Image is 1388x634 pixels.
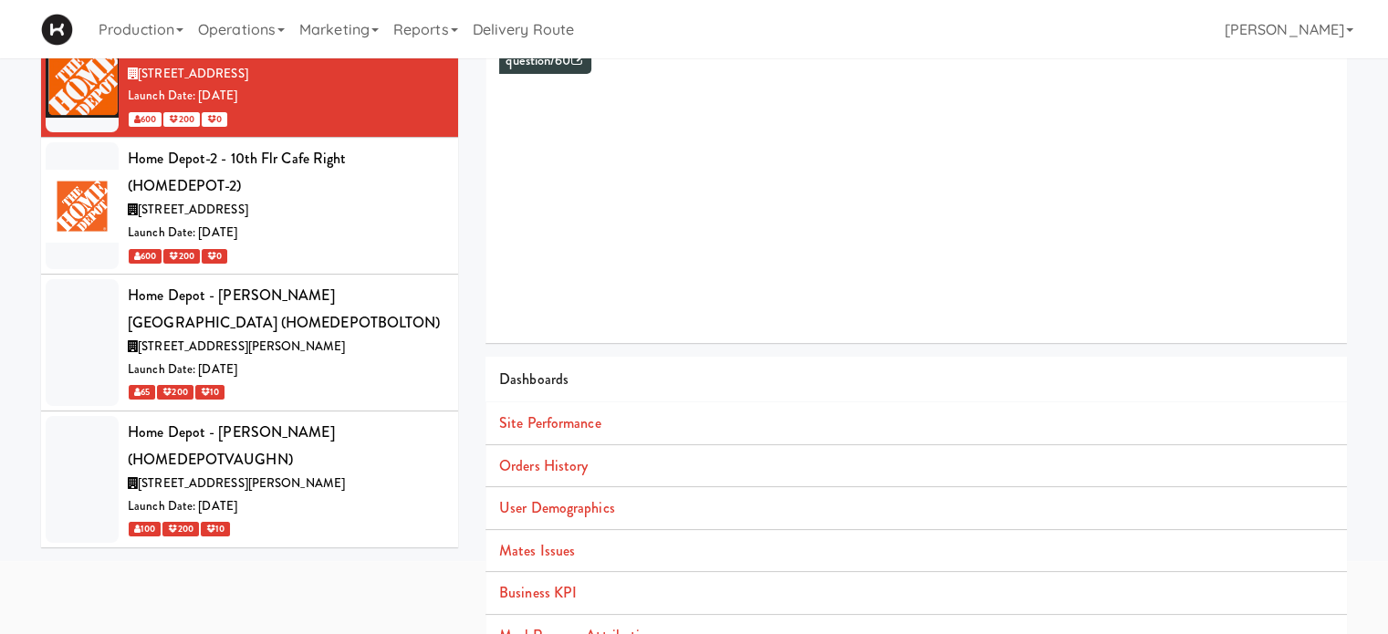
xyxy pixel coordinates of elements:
[41,138,458,275] li: Home Depot-2 - 10th Flr Cafe Right (HOMEDEPOT-2)[STREET_ADDRESS]Launch Date: [DATE] 600 200 0
[138,201,248,218] span: [STREET_ADDRESS]
[129,385,155,400] span: 65
[128,222,444,244] div: Launch Date: [DATE]
[499,582,577,603] a: Business KPI
[41,14,73,46] img: Micromart
[163,249,199,264] span: 200
[499,540,575,561] a: Mates Issues
[163,112,199,127] span: 200
[41,275,458,411] li: Home Depot - [PERSON_NAME][GEOGRAPHIC_DATA] (HOMEDEPOTBOLTON)[STREET_ADDRESS][PERSON_NAME]Launch ...
[162,522,198,536] span: 200
[202,112,227,127] span: 0
[499,412,601,433] a: Site Performance
[157,385,193,400] span: 200
[41,28,458,138] li: Home Depot - 10th Flr Cafe Left (HOMEDEPOT)[STREET_ADDRESS]Launch Date: [DATE] 600 200 0
[138,65,248,82] span: [STREET_ADDRESS]
[129,249,162,264] span: 600
[138,474,345,492] span: [STREET_ADDRESS][PERSON_NAME]
[138,338,345,355] span: [STREET_ADDRESS][PERSON_NAME]
[128,419,444,473] div: Home Depot - [PERSON_NAME] (HOMEDEPOTVAUGHN)
[128,282,444,336] div: Home Depot - [PERSON_NAME][GEOGRAPHIC_DATA] (HOMEDEPOTBOLTON)
[195,385,224,400] span: 10
[128,495,444,518] div: Launch Date: [DATE]
[499,497,615,518] a: User Demographics
[128,359,444,381] div: Launch Date: [DATE]
[128,85,444,108] div: Launch Date: [DATE]
[201,522,230,536] span: 10
[499,369,569,390] span: Dashboards
[128,145,444,199] div: Home Depot-2 - 10th Flr Cafe Right (HOMEDEPOT-2)
[202,249,227,264] span: 0
[499,455,588,476] a: Orders History
[129,112,162,127] span: 600
[129,522,161,536] span: 100
[41,411,458,547] li: Home Depot - [PERSON_NAME] (HOMEDEPOTVAUGHN)[STREET_ADDRESS][PERSON_NAME]Launch Date: [DATE] 100 ...
[506,51,584,70] a: question/60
